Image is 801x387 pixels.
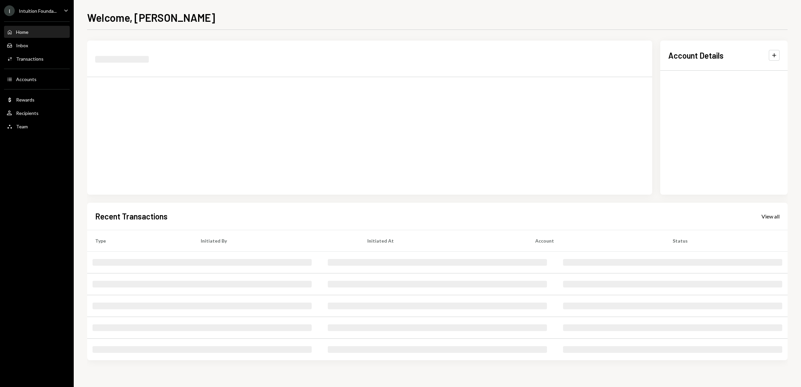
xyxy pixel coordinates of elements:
th: Initiated By [193,230,359,251]
h2: Recent Transactions [95,211,168,222]
h2: Account Details [668,50,724,61]
div: Rewards [16,97,35,103]
a: Transactions [4,53,70,65]
div: Recipients [16,110,39,116]
div: Home [16,29,28,35]
a: Accounts [4,73,70,85]
div: Accounts [16,76,37,82]
a: Rewards [4,93,70,106]
th: Account [527,230,665,251]
div: Team [16,124,28,129]
div: I [4,5,15,16]
th: Status [665,230,788,251]
a: Recipients [4,107,70,119]
div: Transactions [16,56,44,62]
a: Team [4,120,70,132]
th: Type [87,230,193,251]
th: Initiated At [359,230,527,251]
a: View all [761,212,780,220]
a: Home [4,26,70,38]
a: Inbox [4,39,70,51]
div: Inbox [16,43,28,48]
div: Intuition Founda... [19,8,57,14]
h1: Welcome, [PERSON_NAME] [87,11,215,24]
